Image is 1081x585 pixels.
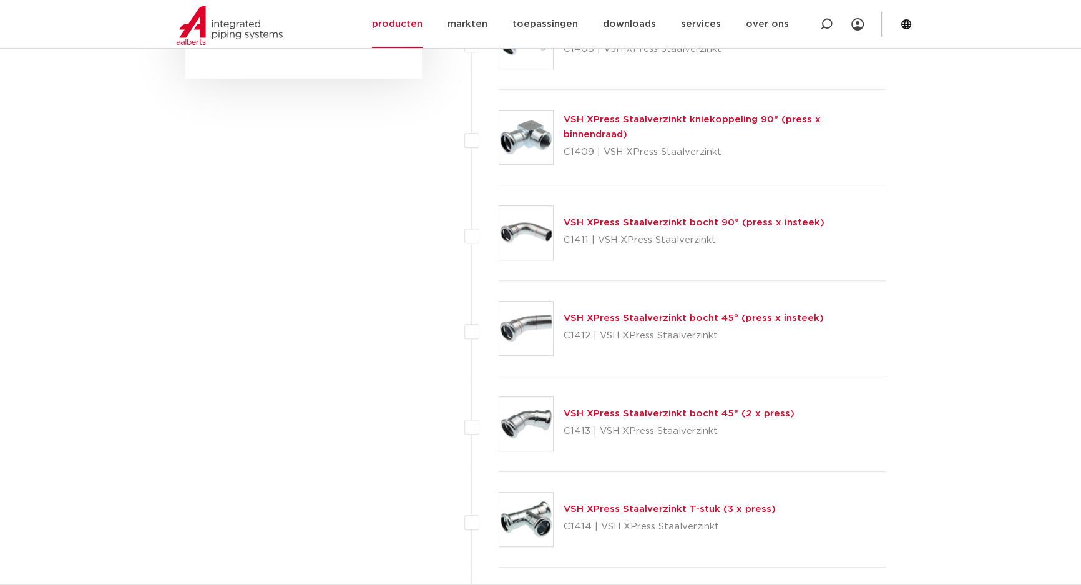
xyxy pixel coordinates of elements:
[564,115,821,139] a: VSH XPress Staalverzinkt kniekoppeling 90° (press x binnendraad)
[564,39,795,59] p: C1408 | VSH XPress Staalverzinkt
[564,313,824,323] a: VSH XPress Staalverzinkt bocht 45° (press x insteek)
[499,111,553,164] img: Thumbnail for VSH XPress Staalverzinkt kniekoppeling 90° (press x binnendraad)
[499,397,553,451] img: Thumbnail for VSH XPress Staalverzinkt bocht 45° (2 x press)
[564,517,776,537] p: C1414 | VSH XPress Staalverzinkt
[564,218,824,227] a: VSH XPress Staalverzinkt bocht 90° (press x insteek)
[564,409,795,418] a: VSH XPress Staalverzinkt bocht 45° (2 x press)
[564,326,824,346] p: C1412 | VSH XPress Staalverzinkt
[564,230,824,250] p: C1411 | VSH XPress Staalverzinkt
[564,142,886,162] p: C1409 | VSH XPress Staalverzinkt
[564,504,776,514] a: VSH XPress Staalverzinkt T-stuk (3 x press)
[499,493,553,546] img: Thumbnail for VSH XPress Staalverzinkt T-stuk (3 x press)
[564,421,795,441] p: C1413 | VSH XPress Staalverzinkt
[499,206,553,260] img: Thumbnail for VSH XPress Staalverzinkt bocht 90° (press x insteek)
[499,302,553,355] img: Thumbnail for VSH XPress Staalverzinkt bocht 45° (press x insteek)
